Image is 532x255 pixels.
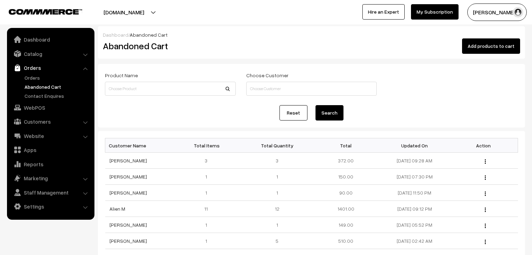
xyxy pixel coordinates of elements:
[9,33,92,46] a: Dashboard
[174,169,243,185] td: 1
[9,101,92,114] a: WebPOS
[243,138,312,153] th: Total Quantity
[243,233,312,249] td: 5
[103,31,520,38] div: /
[485,207,486,212] img: Menu
[311,153,380,169] td: 372.00
[109,158,147,163] a: [PERSON_NAME]
[105,72,138,79] label: Product Name
[467,3,527,21] button: [PERSON_NAME]…
[380,233,449,249] td: [DATE] 02:42 AM
[380,169,449,185] td: [DATE] 07:30 PM
[174,217,243,233] td: 1
[485,224,486,228] img: Menu
[411,4,459,20] a: My Subscription
[246,72,289,79] label: Choose Customer
[311,169,380,185] td: 150.00
[105,138,174,153] th: Customer Name
[380,217,449,233] td: [DATE] 05:52 PM
[9,61,92,74] a: Orders
[174,233,243,249] td: 1
[9,7,70,15] a: COMMMERCE
[23,92,92,100] a: Contact Enquires
[79,3,169,21] button: [DOMAIN_NAME]
[449,138,518,153] th: Action
[380,153,449,169] td: [DATE] 09:28 AM
[9,172,92,184] a: Marketing
[23,83,92,90] a: Abandoned Cart
[109,174,147,180] a: [PERSON_NAME]
[311,185,380,201] td: 90.00
[380,185,449,201] td: [DATE] 11:50 PM
[109,190,147,196] a: [PERSON_NAME]
[174,185,243,201] td: 1
[109,238,147,244] a: [PERSON_NAME]
[485,175,486,180] img: Menu
[311,233,380,249] td: 510.00
[174,153,243,169] td: 3
[9,9,82,14] img: COMMMERCE
[9,158,92,170] a: Reports
[315,105,343,121] button: Search
[23,74,92,81] a: Orders
[362,4,405,20] a: Hire an Expert
[9,186,92,199] a: Staff Management
[485,240,486,244] img: Menu
[279,105,307,121] a: Reset
[380,201,449,217] td: [DATE] 09:12 PM
[311,201,380,217] td: 1401.00
[311,217,380,233] td: 149.00
[105,82,236,96] input: Choose Product
[130,32,168,38] span: Abandoned Cart
[243,169,312,185] td: 1
[485,191,486,196] img: Menu
[174,138,243,153] th: Total Items
[9,144,92,156] a: Apps
[174,201,243,217] td: 11
[9,48,92,60] a: Catalog
[311,138,380,153] th: Total
[103,41,235,51] h2: Abandoned Cart
[243,153,312,169] td: 3
[109,222,147,228] a: [PERSON_NAME]
[243,185,312,201] td: 1
[243,217,312,233] td: 1
[513,7,523,17] img: user
[462,38,520,54] button: Add products to cart
[243,201,312,217] td: 12
[380,138,449,153] th: Updated On
[9,115,92,128] a: Customers
[109,206,125,212] a: Alien M
[246,82,377,96] input: Choose Customer
[103,32,128,38] a: Dashboard
[9,130,92,142] a: Website
[485,159,486,164] img: Menu
[9,200,92,213] a: Settings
